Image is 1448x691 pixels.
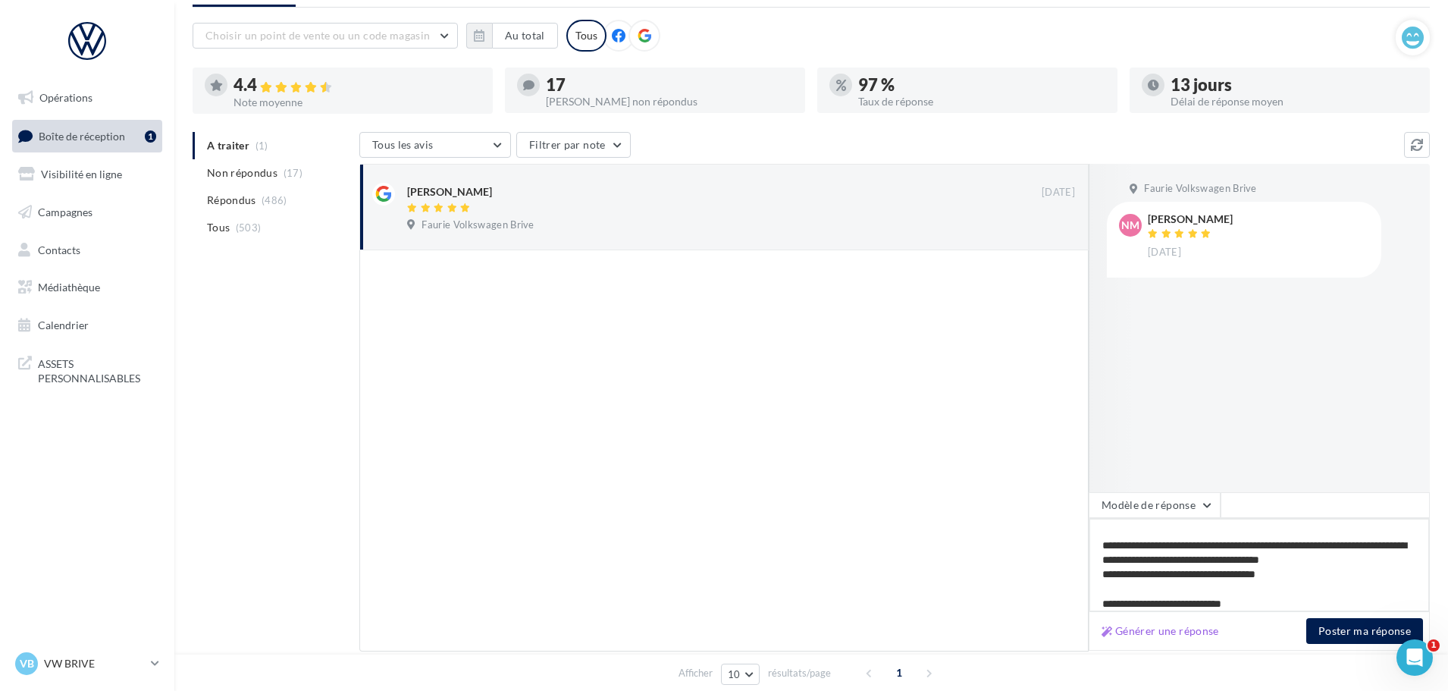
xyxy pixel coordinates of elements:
span: Non répondus [207,165,277,181]
a: ASSETS PERSONNALISABLES [9,347,165,392]
span: Faurie Volkswagen Brive [422,218,534,232]
div: Délai de réponse moyen [1171,96,1418,107]
div: [PERSON_NAME] [1148,214,1233,225]
span: Opérations [39,91,92,104]
button: Modèle de réponse [1089,492,1221,518]
span: Choisir un point de vente ou un code magasin [205,29,430,42]
span: Afficher [679,666,713,680]
div: Taux de réponse [858,96,1105,107]
span: Répondus [207,193,256,208]
a: Calendrier [9,309,165,341]
span: Tous les avis [372,138,434,151]
span: (503) [236,221,262,234]
p: VW BRIVE [44,656,145,671]
span: 1 [887,661,911,685]
a: Opérations [9,82,165,114]
span: VB [20,656,34,671]
span: NM [1121,218,1139,233]
a: Campagnes [9,196,165,228]
a: Contacts [9,234,165,266]
button: Filtrer par note [516,132,631,158]
span: Campagnes [38,206,92,218]
button: Poster ma réponse [1306,618,1423,644]
a: VB VW BRIVE [12,649,162,678]
div: [PERSON_NAME] [407,184,492,199]
span: Médiathèque [38,281,100,294]
button: Au total [466,23,558,49]
span: Boîte de réception [39,129,125,142]
span: (17) [284,167,302,179]
span: Faurie Volkswagen Brive [1144,182,1256,196]
a: Boîte de réception1 [9,120,165,152]
button: Choisir un point de vente ou un code magasin [193,23,458,49]
div: 13 jours [1171,77,1418,93]
span: Contacts [38,243,80,256]
span: ASSETS PERSONNALISABLES [38,353,156,386]
span: Calendrier [38,319,89,331]
span: Visibilité en ligne [41,168,122,181]
span: 1 [1428,639,1440,652]
span: Tous [207,220,230,235]
span: 10 [728,668,741,680]
span: (486) [262,194,287,206]
iframe: Intercom live chat [1396,639,1433,676]
div: Note moyenne [233,97,481,108]
button: 10 [721,664,760,685]
a: Visibilité en ligne [9,159,165,190]
div: 1 [145,130,156,143]
div: 4.4 [233,77,481,94]
div: 97 % [858,77,1105,93]
div: [PERSON_NAME] non répondus [546,96,793,107]
span: résultats/page [768,666,831,680]
button: Au total [492,23,558,49]
span: [DATE] [1042,186,1075,199]
span: [DATE] [1148,246,1181,259]
button: Générer une réponse [1095,622,1225,640]
div: 17 [546,77,793,93]
button: Tous les avis [359,132,511,158]
a: Médiathèque [9,272,165,303]
div: Tous [566,20,606,52]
